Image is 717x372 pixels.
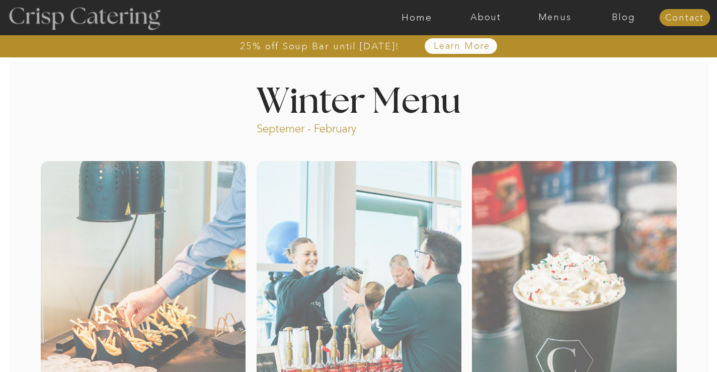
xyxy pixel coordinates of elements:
[589,13,658,23] a: Blog
[219,85,499,114] h1: Winter Menu
[382,13,451,23] a: Home
[257,121,395,133] p: Septemer - February
[204,41,436,51] a: 25% off Soup Bar until [DATE]!
[411,41,514,51] a: Learn More
[520,13,589,23] a: Menus
[659,13,710,23] a: Contact
[451,13,520,23] a: About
